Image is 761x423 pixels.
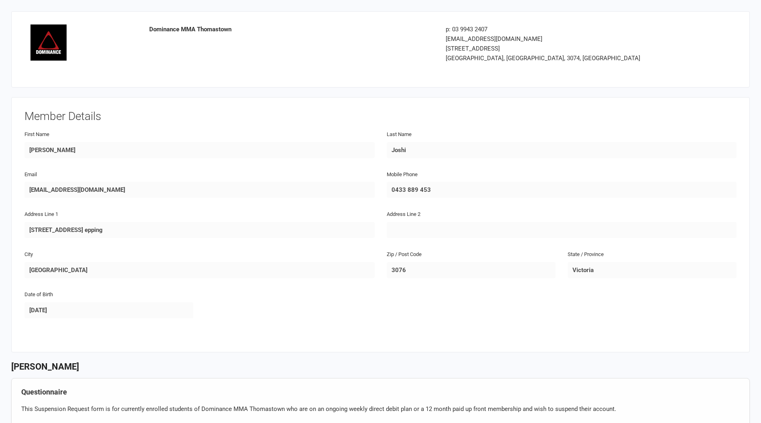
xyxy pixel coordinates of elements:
[24,291,53,299] label: Date of Birth
[387,130,412,139] label: Last Name
[11,362,750,372] h3: [PERSON_NAME]
[446,44,671,53] div: [STREET_ADDRESS]
[446,34,671,44] div: [EMAIL_ADDRESS][DOMAIN_NAME]
[24,171,37,179] label: Email
[446,24,671,34] div: p: 03 9943 2407
[568,250,604,259] label: State / Province
[24,130,49,139] label: First Name
[30,24,67,61] img: image1661065820.png
[387,250,422,259] label: Zip / Post Code
[21,388,740,396] h4: Questionnaire
[24,110,737,123] h3: Member Details
[387,171,418,179] label: Mobile Phone
[24,250,33,259] label: City
[446,53,671,63] div: [GEOGRAPHIC_DATA], [GEOGRAPHIC_DATA], 3074, [GEOGRAPHIC_DATA]
[24,210,58,219] label: Address Line 1
[387,210,420,219] label: Address Line 2
[21,404,740,414] div: This Suspension Request form is for currently enrolled students of Dominance MMA Thomastown who a...
[149,26,231,33] strong: Dominance MMA Thomastown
